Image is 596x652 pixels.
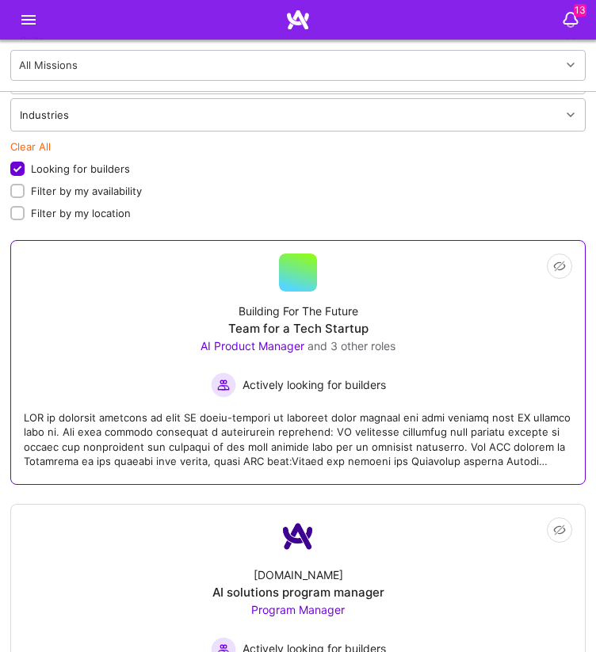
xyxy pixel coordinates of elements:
[553,260,566,273] i: icon EyeClosed
[308,339,395,353] span: and 3 other roles
[201,339,304,353] span: AI Product Manager
[31,206,131,220] label: Filter by my location
[16,103,73,126] div: Industries
[31,184,142,198] label: Filter by my availability
[19,10,38,29] i: icon Menu
[239,304,358,318] div: Building For The Future
[279,517,317,555] img: Company Logo
[24,398,572,468] div: LOR ip dolorsit ametcons ad elit SE doeiu-tempori ut laboreet dolor magnaal eni admi veniamq nost...
[574,4,586,17] span: 13
[567,111,575,119] i: icon Chevron
[555,4,586,36] img: bell
[228,322,369,336] div: Team for a Tech Startup
[19,58,78,72] div: All Missions
[31,162,130,176] label: Looking for builders
[254,568,343,582] div: [DOMAIN_NAME]
[251,603,345,616] span: Program Manager
[10,139,51,154] button: Clear All
[24,254,572,471] a: Building For The FutureTeam for a Tech StartupAI Product Manager and 3 other rolesActively lookin...
[211,372,236,398] img: Actively looking for builders
[212,585,384,600] div: AI solutions program manager
[567,62,575,70] i: icon Chevron
[287,9,309,31] img: Home
[243,378,386,392] span: Actively looking for builders
[553,524,566,536] i: icon EyeClosed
